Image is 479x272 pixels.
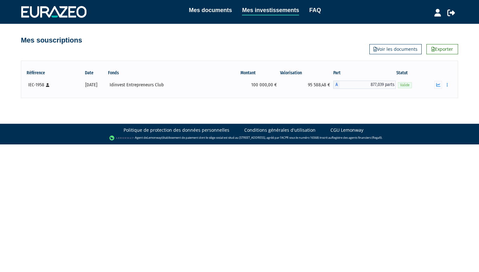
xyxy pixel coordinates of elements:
[189,6,232,15] a: Mes documents
[333,81,396,89] div: A - Idinvest Entrepreneurs Club
[426,44,458,54] a: Exporter
[109,135,134,141] img: logo-lemonway.png
[369,44,422,54] a: Voir les documents
[107,68,220,78] th: Fonds
[330,127,363,133] a: CGU Lemonway
[332,136,382,140] a: Registre des agents financiers (Regafi)
[26,68,75,78] th: Référence
[28,82,73,88] div: IEC-1958
[220,78,280,91] td: 100 000,00 €
[124,127,229,133] a: Politique de protection des données personnelles
[242,6,299,16] a: Mes investissements
[75,68,107,78] th: Date
[46,83,49,87] i: [Français] Personne physique
[340,81,396,89] span: 877,039 parts
[21,36,82,44] h4: Mes souscriptions
[78,82,105,88] div: [DATE]
[398,82,412,88] span: Valide
[396,68,431,78] th: Statut
[309,6,321,15] a: FAQ
[333,81,340,89] span: A
[220,68,280,78] th: Montant
[6,135,473,141] div: - Agent de (établissement de paiement dont le siège social est situé au [STREET_ADDRESS], agréé p...
[110,82,218,88] div: Idinvest Entrepreneurs Club
[280,78,333,91] td: 95 588,48 €
[333,68,396,78] th: Part
[21,6,86,17] img: 1732889491-logotype_eurazeo_blanc_rvb.png
[147,136,162,140] a: Lemonway
[280,68,333,78] th: Valorisation
[244,127,316,133] a: Conditions générales d'utilisation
